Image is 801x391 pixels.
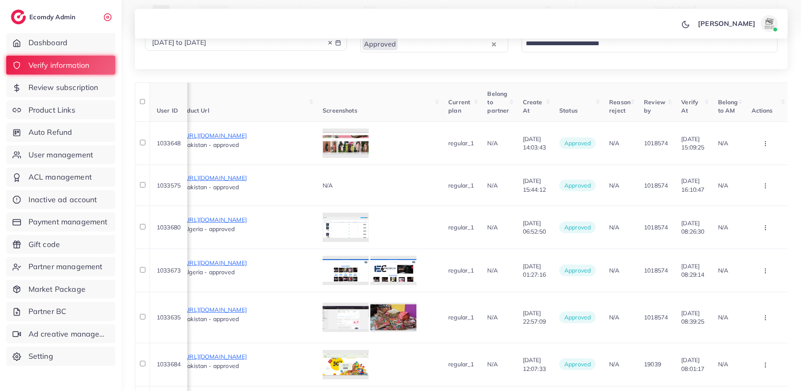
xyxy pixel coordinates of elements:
[609,139,619,147] span: N/A
[6,280,115,299] a: Market Package
[559,358,596,370] span: approved
[644,267,668,274] span: 1018574
[448,314,474,321] span: regular_1
[28,216,108,227] span: Payment management
[28,284,85,295] span: Market Package
[157,224,181,231] span: 1033680
[487,182,497,189] span: N/A
[28,149,93,160] span: User management
[644,224,668,231] span: 1018574
[6,145,115,165] a: User management
[681,135,704,151] span: [DATE] 15:09:25
[487,139,497,147] span: N/A
[609,314,619,321] span: N/A
[6,190,115,209] a: Inactive ad account
[523,262,546,278] span: [DATE] 01:27:16
[177,107,209,114] span: Product Url
[523,98,543,114] span: Create At
[183,258,309,268] p: [URL][DOMAIN_NAME]
[698,18,755,28] p: [PERSON_NAME]
[323,182,333,189] span: N/A
[6,100,115,120] a: Product Links
[559,180,596,191] span: approved
[752,107,773,114] span: Actions
[6,235,115,254] a: Gift code
[644,314,668,321] span: 1018574
[28,306,67,317] span: Partner BC
[448,98,470,114] span: Current plan
[487,90,509,115] span: Belong to partner
[523,135,546,151] span: [DATE] 14:03:43
[522,34,778,52] div: Search for option
[609,98,630,114] span: Reason reject
[523,177,546,193] span: [DATE] 15:44:12
[183,315,239,323] span: Pakistan - approved
[183,215,309,225] p: [URL][DOMAIN_NAME]
[487,224,497,231] span: N/A
[370,304,416,330] img: img uploaded
[492,39,496,49] button: Clear Selected
[183,225,235,233] span: Algeria - approved
[448,182,474,189] span: regular_1
[28,82,98,93] span: Review subscription
[6,302,115,321] a: Partner BC
[6,212,115,232] a: Payment management
[681,177,704,193] span: [DATE] 16:10:47
[559,265,596,276] span: approved
[28,239,60,250] span: Gift code
[323,132,369,154] img: img uploaded
[681,98,698,114] span: Verify At
[28,329,109,340] span: Ad creative management
[28,172,92,183] span: ACL management
[323,353,369,375] img: img uploaded
[398,37,490,50] input: Search for option
[681,356,704,372] span: [DATE] 08:01:17
[28,37,67,48] span: Dashboard
[157,139,181,147] span: 1033648
[360,34,509,52] div: Search for option
[523,37,767,50] input: Search for option
[523,356,546,372] span: [DATE] 12:07:33
[487,267,497,274] span: N/A
[28,105,75,116] span: Product Links
[323,217,369,238] img: img uploaded
[157,267,181,274] span: 1033673
[183,352,309,362] p: [URL][DOMAIN_NAME]
[6,347,115,366] a: Setting
[28,127,72,138] span: Auto Refund
[6,123,115,142] a: Auto Refund
[183,141,239,149] span: Pakistan - approved
[28,194,97,205] span: Inactive ad account
[559,137,596,149] span: approved
[157,314,181,321] span: 1033635
[644,98,665,114] span: Review by
[448,267,474,274] span: regular_1
[370,259,416,282] img: img uploaded
[183,268,235,276] span: Algeria - approved
[681,262,704,278] span: [DATE] 08:29:14
[448,224,474,231] span: regular_1
[323,306,369,329] img: img uploaded
[718,314,728,321] span: N/A
[448,139,474,147] span: regular_1
[152,38,207,46] span: [DATE] to [DATE]
[323,259,369,282] img: img uploaded
[693,15,781,32] a: [PERSON_NAME]avatar
[718,139,728,147] span: N/A
[681,309,704,325] span: [DATE] 08:39:25
[11,10,26,24] img: logo
[6,324,115,344] a: Ad creative management
[28,261,103,272] span: Partner management
[183,131,309,141] p: [URL][DOMAIN_NAME]
[11,10,78,24] a: logoEcomdy Admin
[157,182,181,189] span: 1033575
[6,56,115,75] a: Verify information
[559,107,578,114] span: Status
[609,360,619,368] span: N/A
[362,38,398,50] span: Approved
[487,314,497,321] span: N/A
[609,224,619,231] span: N/A
[644,360,661,368] span: 19039
[157,107,178,114] span: User ID
[183,362,239,370] span: Pakistan - approved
